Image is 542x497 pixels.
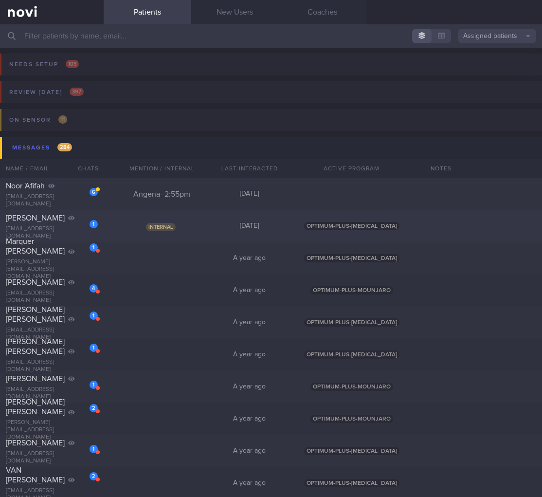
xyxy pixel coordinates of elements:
[6,450,98,465] div: [EMAIL_ADDRESS][DOMAIN_NAME]
[206,254,293,263] div: A year ago
[304,254,399,262] span: OPTIMUM-PLUS-[MEDICAL_DATA]
[10,141,74,154] div: Messages
[6,278,65,286] span: [PERSON_NAME]
[146,223,176,231] span: Internal
[6,258,98,280] div: [PERSON_NAME][EMAIL_ADDRESS][DOMAIN_NAME]
[6,338,65,355] span: [PERSON_NAME] [PERSON_NAME]
[7,58,81,71] div: Needs setup
[118,159,206,178] div: Mention / Internal
[6,375,65,383] span: [PERSON_NAME]
[206,350,293,359] div: A year ago
[90,188,98,196] div: 6
[118,189,206,199] div: Angena – 2:55pm
[7,86,86,99] div: Review [DATE]
[6,225,98,240] div: [EMAIL_ADDRESS][DOMAIN_NAME]
[304,447,399,455] span: OPTIMUM-PLUS-[MEDICAL_DATA]
[6,359,98,373] div: [EMAIL_ADDRESS][DOMAIN_NAME]
[90,472,98,480] div: 2
[310,383,393,391] span: OPTIMUM-PLUS-MOUNJARO
[310,415,393,423] span: OPTIMUM-PLUS-MOUNJARO
[70,88,84,96] span: 397
[206,159,293,178] div: Last Interacted
[206,415,293,423] div: A year ago
[206,447,293,456] div: A year ago
[6,193,98,208] div: [EMAIL_ADDRESS][DOMAIN_NAME]
[90,344,98,352] div: 1
[293,159,410,178] div: Active Program
[6,182,45,190] span: Noor 'Afifah
[6,214,65,222] span: [PERSON_NAME]
[6,398,65,416] span: [PERSON_NAME] [PERSON_NAME]
[425,159,542,178] div: Notes
[304,350,399,359] span: OPTIMUM-PLUS-[MEDICAL_DATA]
[206,318,293,327] div: A year ago
[206,383,293,391] div: A year ago
[90,243,98,252] div: 1
[6,419,98,441] div: [PERSON_NAME][EMAIL_ADDRESS][DOMAIN_NAME]
[57,143,72,151] span: 284
[206,479,293,488] div: A year ago
[206,190,293,199] div: [DATE]
[304,479,399,487] span: OPTIMUM-PLUS-[MEDICAL_DATA]
[7,113,70,127] div: On sensor
[6,238,65,255] span: Marquer [PERSON_NAME]
[6,290,98,304] div: [EMAIL_ADDRESS][DOMAIN_NAME]
[6,306,65,323] span: [PERSON_NAME] [PERSON_NAME]
[66,60,79,68] span: 103
[90,220,98,228] div: 1
[206,222,293,231] div: [DATE]
[6,386,98,401] div: [EMAIL_ADDRESS][DOMAIN_NAME]
[458,29,536,43] button: Assigned patients
[304,318,399,327] span: OPTIMUM-PLUS-[MEDICAL_DATA]
[6,439,65,447] span: [PERSON_NAME]
[90,284,98,293] div: 4
[310,286,393,295] span: OPTIMUM-PLUS-MOUNJARO
[206,286,293,295] div: A year ago
[90,381,98,389] div: 1
[6,327,98,341] div: [EMAIL_ADDRESS][DOMAIN_NAME]
[65,159,104,178] div: Chats
[6,466,65,484] span: VAN [PERSON_NAME]
[90,445,98,453] div: 1
[90,404,98,412] div: 2
[304,222,399,230] span: OPTIMUM-PLUS-[MEDICAL_DATA]
[58,115,67,124] span: 11
[90,312,98,320] div: 1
